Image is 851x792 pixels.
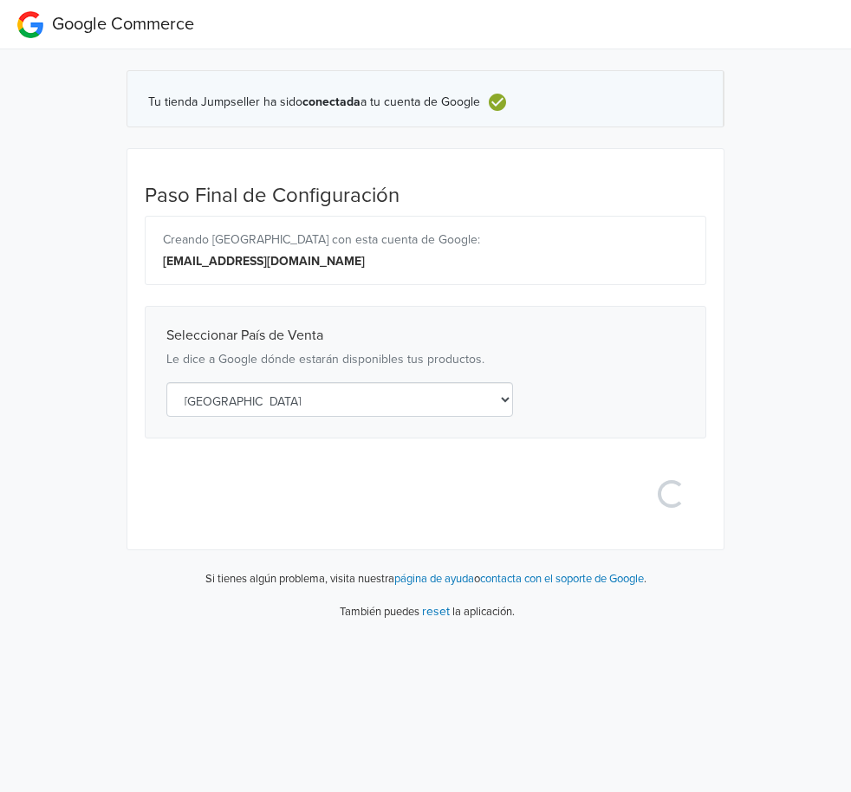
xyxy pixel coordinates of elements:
[480,572,644,586] a: contacta con el soporte de Google
[394,572,474,586] a: página de ayuda
[163,252,688,270] div: [EMAIL_ADDRESS][DOMAIN_NAME]
[302,94,361,109] b: conectada
[163,230,688,249] div: Creando [GEOGRAPHIC_DATA] con esta cuenta de Google:
[148,95,480,110] span: Tu tienda Jumpseller ha sido a tu cuenta de Google
[166,351,685,368] p: Le dice a Google dónde estarán disponibles tus productos.
[205,571,646,588] p: Si tienes algún problema, visita nuestra o .
[337,601,515,621] p: También puedes la aplicación.
[52,14,194,35] span: Google Commerce
[145,184,706,209] h4: Paso Final de Configuración
[166,328,685,344] h4: Seleccionar País de Venta
[422,601,450,621] button: reset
